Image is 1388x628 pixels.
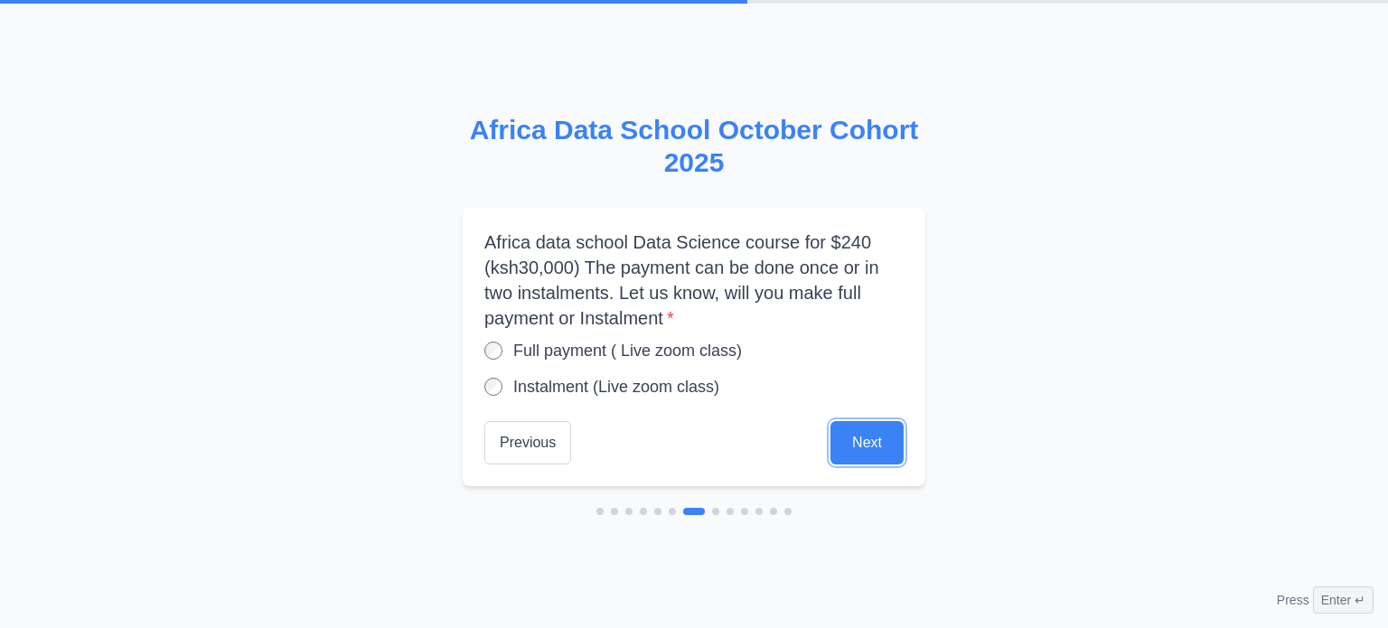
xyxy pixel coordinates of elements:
[484,230,904,331] label: Africa data school Data Science course for $240 (ksh30,000) The payment can be done once or in tw...
[1277,586,1374,614] div: Press
[1313,586,1374,614] span: Enter ↵
[513,338,742,363] label: Full payment ( Live zoom class)
[830,421,904,464] button: Next
[513,374,719,399] label: Instalment (Live zoom class)
[484,421,571,464] button: Previous
[463,114,925,179] h2: Africa Data School October Cohort 2025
